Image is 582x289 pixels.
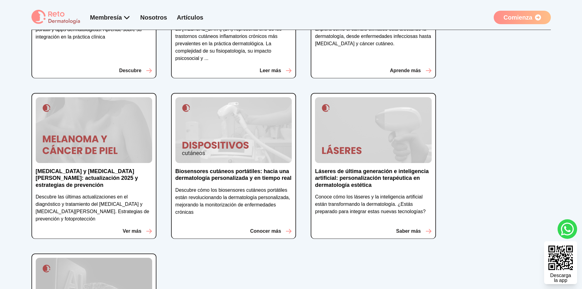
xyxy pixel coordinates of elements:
[250,228,281,235] p: Conocer más
[260,67,281,74] p: Leer más
[260,67,292,74] button: Leer más
[175,168,292,187] a: Biosensores cutáneos portátiles: hacia una dermatología personalizada y en tiempo real
[36,168,152,189] p: [MEDICAL_DATA] y [MEDICAL_DATA][PERSON_NAME]: actualización 2025 y estrategias de prevención
[315,168,431,189] p: Láseres de última generación e inteligencia artificial: personalización terapéutica en dermatolog...
[90,13,131,22] div: Membresía
[250,228,292,235] button: Conocer más
[315,97,431,163] img: Láseres de última generación e inteligencia artificial: personalización terapéutica en dermatolog...
[175,187,292,216] p: Descubre cómo los biosensores cutáneos portátiles están revolucionando la dermatología personaliz...
[494,11,551,24] a: Comienza
[550,273,571,283] div: Descarga la app
[396,228,432,235] button: Saber más
[119,67,141,74] p: Descubre
[123,228,152,235] button: Ver más
[177,14,203,21] a: Artículos
[175,168,292,182] p: Biosensores cutáneos portátiles: hacia una dermatología personalizada y en tiempo real
[123,228,141,235] p: Ver más
[396,228,421,235] p: Saber más
[315,193,431,215] p: Conoce cómo los láseres y la inteligencia artificial están transformando la dermatología. ¿Estás ...
[31,10,80,25] img: logo Reto dermatología
[140,14,167,21] a: Nosotros
[390,67,421,74] p: Aprende más
[315,25,431,47] p: Explora cómo el cambio climático está afectando la dermatología, desde enfermedades infecciosas h...
[315,168,431,194] a: Láseres de última generación e inteligencia artificial: personalización terapéutica en dermatolog...
[36,193,152,223] p: Descubre las últimas actualizaciones en el diagnóstico y tratamiento del [MEDICAL_DATA] y [MEDICA...
[558,219,577,239] a: whatsapp button
[175,25,292,62] p: La [MEDICAL_DATA] (DA) representa uno de los trastornos cutáneos inflamatorios crónicos más preva...
[36,97,152,163] img: Melanoma y cáncer de piel: actualización 2025 y estrategias de prevención
[175,97,292,163] img: Biosensores cutáneos portátiles: hacia una dermatología personalizada y en tiempo real
[390,67,431,74] button: Aprende más
[119,67,152,74] button: Descubre
[36,168,152,194] a: [MEDICAL_DATA] y [MEDICAL_DATA][PERSON_NAME]: actualización 2025 y estrategias de prevención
